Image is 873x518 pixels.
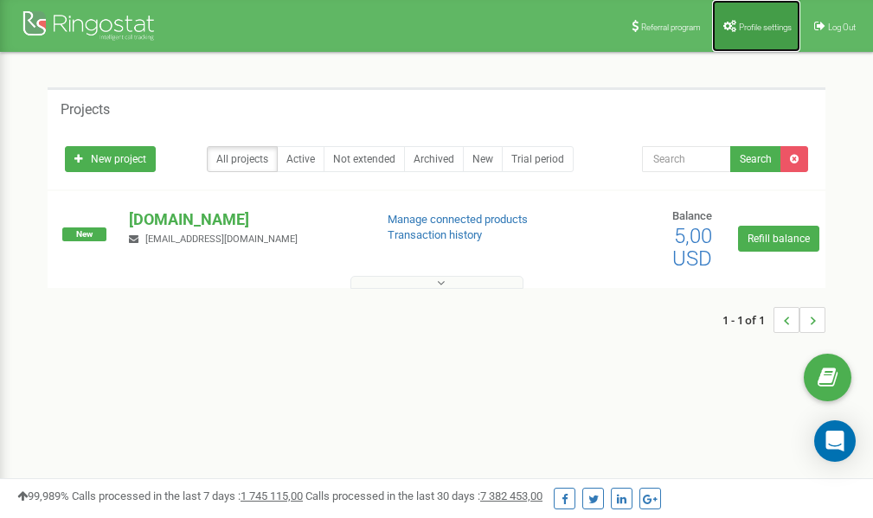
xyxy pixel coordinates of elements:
[72,489,303,502] span: Calls processed in the last 7 days :
[277,146,324,172] a: Active
[672,224,712,271] span: 5,00 USD
[17,489,69,502] span: 99,989%
[722,290,825,350] nav: ...
[672,209,712,222] span: Balance
[404,146,464,172] a: Archived
[129,208,359,231] p: [DOMAIN_NAME]
[305,489,542,502] span: Calls processed in the last 30 days :
[241,489,303,502] u: 1 745 115,00
[324,146,405,172] a: Not extended
[814,420,856,462] div: Open Intercom Messenger
[738,226,819,252] a: Refill balance
[828,22,856,32] span: Log Out
[62,227,106,241] span: New
[480,489,542,502] u: 7 382 453,00
[730,146,781,172] button: Search
[145,233,298,245] span: [EMAIL_ADDRESS][DOMAIN_NAME]
[641,22,701,32] span: Referral program
[642,146,731,172] input: Search
[207,146,278,172] a: All projects
[739,22,792,32] span: Profile settings
[502,146,574,172] a: Trial period
[65,146,156,172] a: New project
[722,307,774,333] span: 1 - 1 of 1
[463,146,503,172] a: New
[61,102,110,118] h5: Projects
[388,213,528,226] a: Manage connected products
[388,228,482,241] a: Transaction history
